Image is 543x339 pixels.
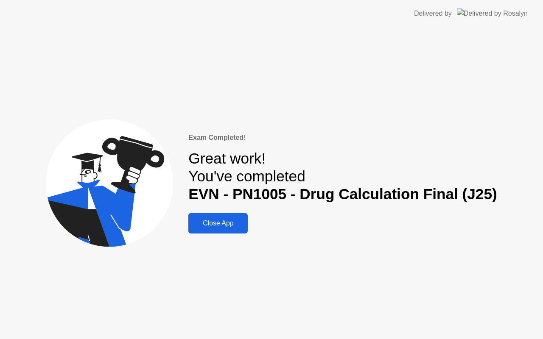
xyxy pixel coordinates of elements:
[414,8,452,19] div: Delivered by
[188,213,248,233] button: Close App
[188,150,497,203] div: Great work! You've completed
[188,133,497,143] div: Exam Completed!
[457,8,528,18] img: Delivered by Rosalyn
[188,186,497,202] b: EVN - PN1005 - Drug Calculation Final (J25)
[191,220,245,227] div: Close App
